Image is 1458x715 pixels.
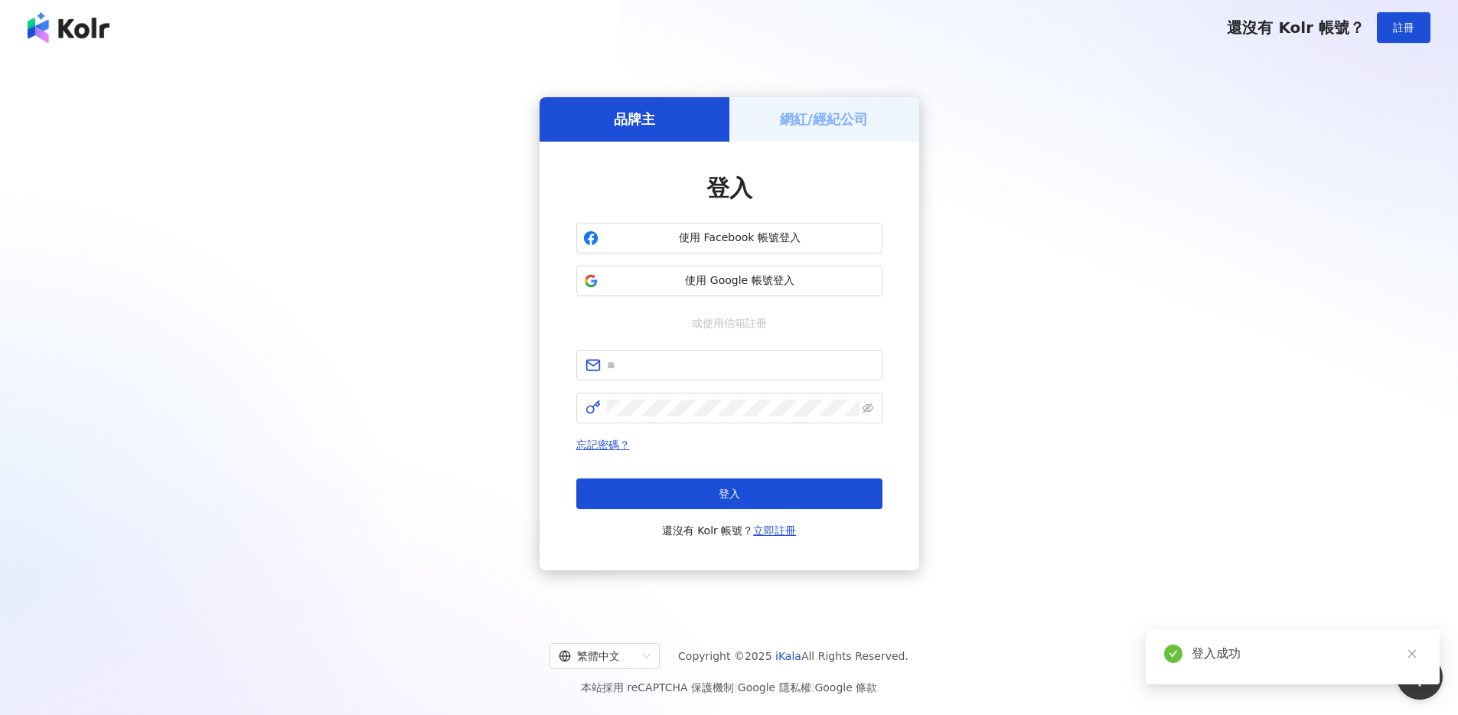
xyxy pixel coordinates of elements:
[753,524,796,537] a: 立即註冊
[775,650,801,662] a: iKala
[1164,645,1182,663] span: check-circle
[1227,18,1365,37] span: 還沒有 Kolr 帳號？
[706,175,752,201] span: 登入
[678,647,908,665] span: Copyright © 2025 All Rights Reserved.
[559,644,637,668] div: 繁體中文
[738,681,811,694] a: Google 隱私權
[811,681,815,694] span: |
[662,521,797,540] span: 還沒有 Kolr 帳號？
[576,439,630,451] a: 忘記密碼？
[734,681,738,694] span: |
[614,109,655,129] h5: 品牌主
[719,488,740,500] span: 登入
[576,478,882,509] button: 登入
[605,273,876,289] span: 使用 Google 帳號登入
[814,681,877,694] a: Google 條款
[28,12,109,43] img: logo
[863,403,873,413] span: eye-invisible
[681,315,778,331] span: 或使用信箱註冊
[1393,21,1414,34] span: 註冊
[1192,645,1421,663] div: 登入成功
[605,230,876,246] span: 使用 Facebook 帳號登入
[1407,648,1417,659] span: close
[576,266,882,296] button: 使用 Google 帳號登入
[576,223,882,253] button: 使用 Facebook 帳號登入
[581,678,877,697] span: 本站採用 reCAPTCHA 保護機制
[780,109,868,129] h5: 網紅/經紀公司
[1377,12,1430,43] button: 註冊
